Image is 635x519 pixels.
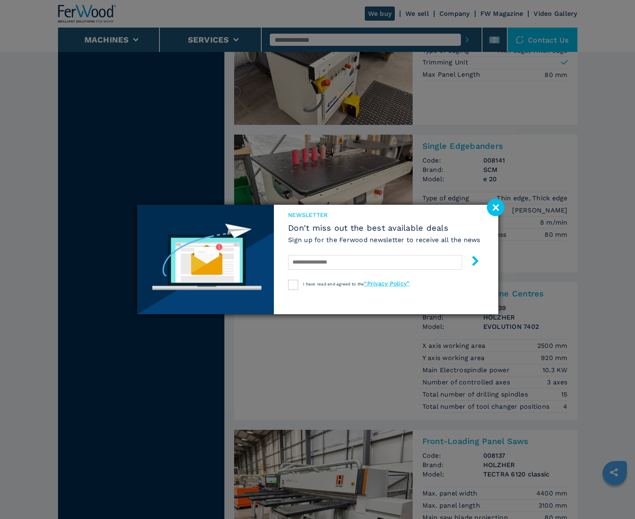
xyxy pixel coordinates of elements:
a: “Privacy Policy” [364,280,409,287]
img: Newsletter image [137,205,274,314]
span: I have read and agreed to the [303,282,409,286]
button: submit-button [462,253,480,272]
span: Don't miss out the best available deals [288,223,480,233]
span: newsletter [288,211,480,219]
h6: Sign up for the Ferwood newsletter to receive all the news [288,235,480,244]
